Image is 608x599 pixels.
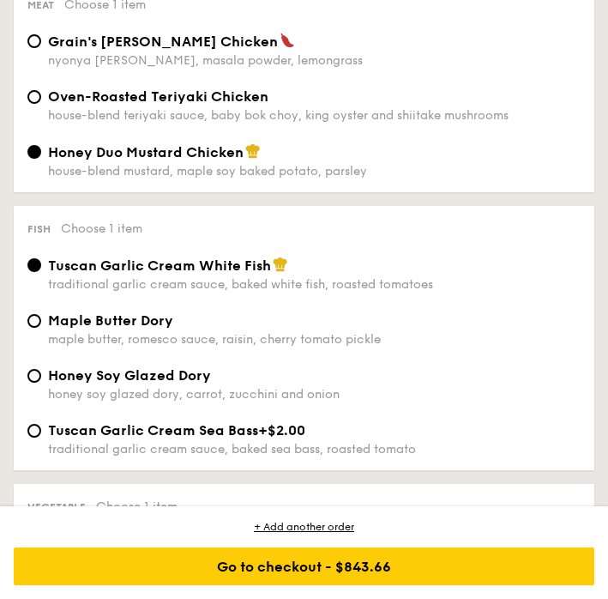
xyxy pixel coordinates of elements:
div: house-blend mustard, maple soy baked potato, parsley [48,164,581,178]
div: Go to checkout - $843.66 [14,548,594,585]
div: traditional garlic cream sauce, baked sea bass, roasted tomato [48,442,581,457]
span: Oven-Roasted Teriyaki Chicken [48,88,268,105]
span: Choose 1 item [96,499,178,514]
span: Grain's [PERSON_NAME] Chicken [48,33,278,50]
span: Choose 1 item [61,221,142,236]
span: +$2.00 [258,422,305,439]
div: honey soy glazed dory, carrot, zucchini and onion [48,387,581,402]
span: Vegetable [27,501,86,513]
img: icon-chef-hat.a58ddaea.svg [273,257,288,272]
input: Tuscan Garlic Cream Sea Bass+$2.00traditional garlic cream sauce, baked sea bass, roasted tomato [27,424,41,438]
span: Honey Duo Mustard Chicken [48,144,244,160]
span: Fish [27,223,51,235]
div: house-blend teriyaki sauce, baby bok choy, king oyster and shiitake mushrooms [48,108,581,123]
input: Honey Soy Glazed Doryhoney soy glazed dory, carrot, zucchini and onion [27,369,41,383]
input: Grain's [PERSON_NAME] Chickennyonya [PERSON_NAME], masala powder, lemongrass [27,34,41,48]
span: Tuscan Garlic Cream White Fish [48,257,271,274]
input: Honey Duo Mustard Chickenhouse-blend mustard, maple soy baked potato, parsley [27,145,41,159]
img: icon-chef-hat.a58ddaea.svg [245,143,261,159]
span: Tuscan Garlic Cream Sea Bass [48,422,258,439]
div: + Add another order [14,520,594,534]
input: Tuscan Garlic Cream White Fishtraditional garlic cream sauce, baked white fish, roasted tomatoes [27,258,41,272]
div: maple butter, romesco sauce, raisin, cherry tomato pickle [48,332,581,347]
div: nyonya [PERSON_NAME], masala powder, lemongrass [48,53,581,68]
input: Maple Butter Dorymaple butter, romesco sauce, raisin, cherry tomato pickle [27,314,41,328]
span: Honey Soy Glazed Dory [48,367,211,384]
img: icon-spicy.37a8142b.svg [280,33,295,48]
input: Oven-Roasted Teriyaki Chickenhouse-blend teriyaki sauce, baby bok choy, king oyster and shiitake ... [27,90,41,104]
div: traditional garlic cream sauce, baked white fish, roasted tomatoes [48,277,581,292]
span: Maple Butter Dory [48,312,173,329]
